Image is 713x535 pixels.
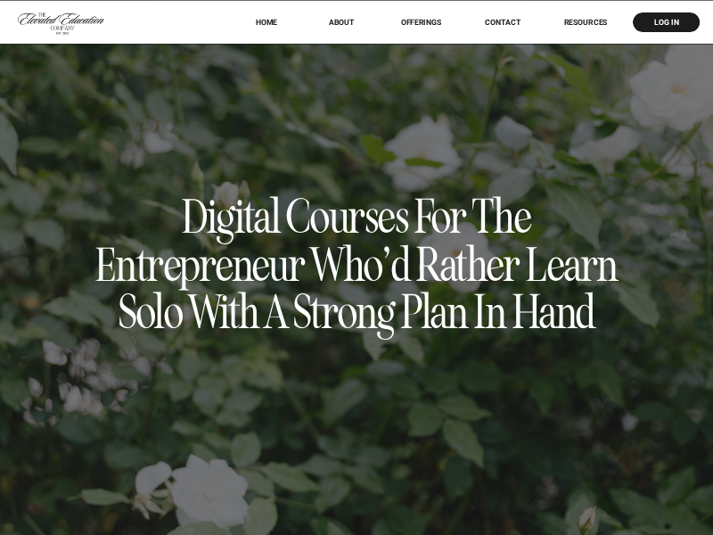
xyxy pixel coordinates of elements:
a: offerings [384,18,458,27]
a: HOME [240,18,292,27]
a: RESOURCES [548,18,624,27]
h1: Digital courses for the entrepreneur who’d rather learn solo with a strong plan in hand [81,194,633,341]
a: Contact [477,18,529,27]
a: log in [643,18,690,27]
a: About [320,18,362,27]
